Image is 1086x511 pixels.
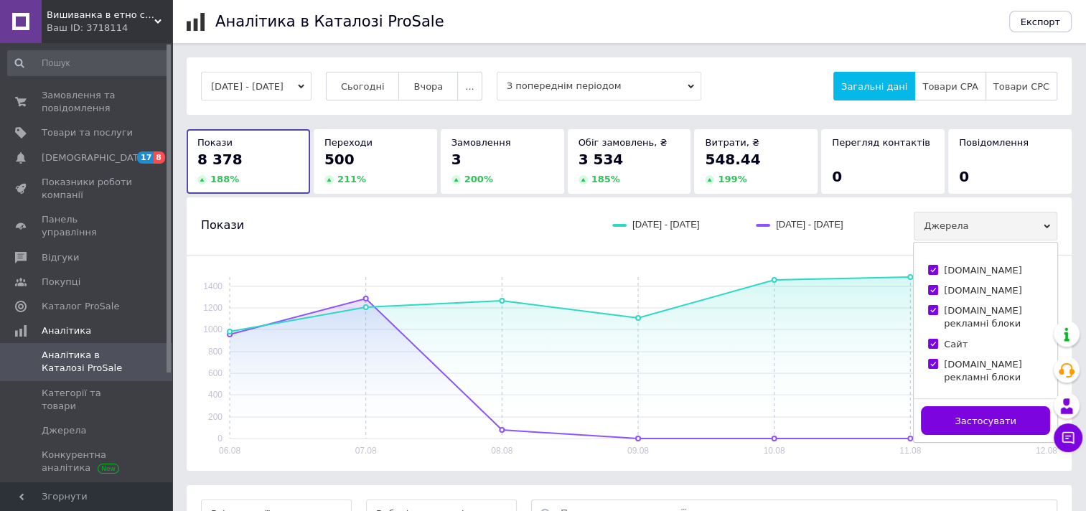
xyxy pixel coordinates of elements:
div: Ваш ID: 3718114 [47,22,172,34]
text: 07.08 [355,446,377,456]
span: 17 [137,151,154,164]
button: Застосувати [921,406,1050,435]
span: Категорії та товари [42,387,133,413]
button: Товари CPA [914,72,986,100]
span: Вишиванка в етно стилі [47,9,154,22]
span: Джерела [914,212,1057,240]
span: 8 378 [197,151,243,168]
span: Товари та послуги [42,126,133,139]
span: 0 [959,168,969,185]
text: 200 [208,412,223,422]
span: ... [465,81,474,92]
span: Експорт [1021,17,1061,27]
span: 500 [324,151,355,168]
text: 09.08 [627,446,649,456]
span: Перегляд контактів [832,137,930,148]
input: Пошук [7,50,169,76]
div: [DOMAIN_NAME] [944,264,1022,277]
span: Аналітика [42,324,91,337]
span: 8 [154,151,165,164]
text: 600 [208,368,223,378]
div: [DOMAIN_NAME] рекламні блоки [944,358,1043,384]
span: 3 [451,151,462,168]
text: 800 [208,347,223,357]
button: Вчора [398,72,458,100]
span: 211 % [337,174,366,184]
span: Витрати, ₴ [705,137,759,148]
span: Аналітика в Каталозі ProSale [42,349,133,375]
text: 1200 [203,303,223,313]
button: Загальні дані [833,72,915,100]
span: Замовлення та повідомлення [42,89,133,115]
div: [DOMAIN_NAME] [944,284,1022,297]
button: Експорт [1009,11,1072,32]
text: 10.08 [764,446,785,456]
text: 08.08 [491,446,512,456]
span: Переходи [324,137,373,148]
span: 200 % [464,174,493,184]
span: 188 % [210,174,239,184]
span: Обіг замовлень, ₴ [579,137,668,148]
span: Покази [201,217,244,233]
button: Чат з покупцем [1054,423,1082,452]
span: [DEMOGRAPHIC_DATA] [42,151,148,164]
span: Товари CPC [993,81,1049,92]
span: Вчора [413,81,443,92]
text: 12.08 [1036,446,1057,456]
span: 0 [832,168,842,185]
span: Сьогодні [341,81,385,92]
button: [DATE] - [DATE] [201,72,312,100]
text: 1000 [203,324,223,334]
span: Замовлення [451,137,511,148]
button: ... [457,72,482,100]
span: Покупці [42,276,80,289]
h1: Аналітика в Каталозі ProSale [215,13,444,30]
span: 3 534 [579,151,624,168]
span: Панель управління [42,213,133,239]
span: Загальні дані [841,81,907,92]
text: 06.08 [219,446,240,456]
span: Покази [197,137,233,148]
span: Джерела [42,424,86,437]
text: 1400 [203,281,223,291]
span: Відгуки [42,251,79,264]
span: З попереднім періодом [497,72,701,100]
span: Повідомлення [959,137,1029,148]
div: Сайт [944,338,968,351]
span: Каталог ProSale [42,300,119,313]
button: Товари CPC [986,72,1057,100]
button: Сьогодні [326,72,400,100]
span: Застосувати [955,416,1016,426]
span: 548.44 [705,151,760,168]
span: 199 % [718,174,746,184]
div: [DOMAIN_NAME] рекламні блоки [944,304,1043,330]
text: 400 [208,390,223,400]
text: 11.08 [899,446,921,456]
span: Конкурентна аналітика [42,449,133,474]
text: 0 [217,433,223,444]
span: Товари CPA [922,81,978,92]
span: 185 % [591,174,620,184]
span: Показники роботи компанії [42,176,133,202]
